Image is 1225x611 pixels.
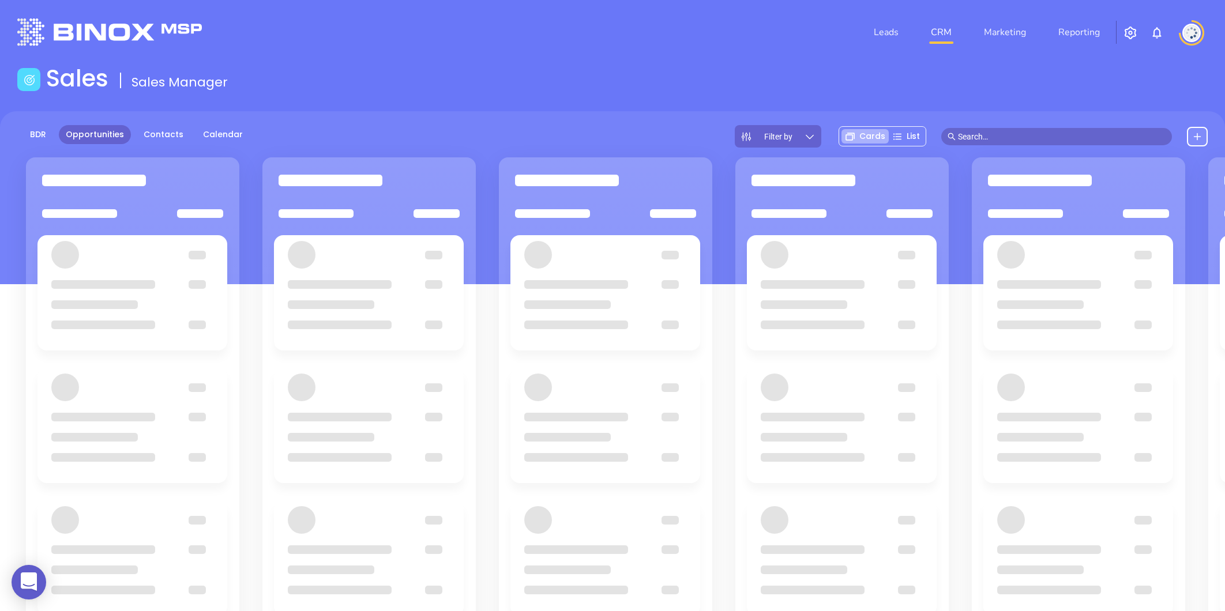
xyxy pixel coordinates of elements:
[1182,24,1201,42] img: user
[131,73,228,91] span: Sales Manager
[23,125,53,144] a: BDR
[926,21,956,44] a: CRM
[59,125,131,144] a: Opportunities
[958,130,1166,143] input: Search…
[17,18,202,46] img: logo
[948,133,956,141] span: search
[1054,21,1104,44] a: Reporting
[841,129,889,144] div: Cards
[137,125,190,144] a: Contacts
[46,65,108,92] h1: Sales
[764,133,792,141] span: Filter by
[979,21,1031,44] a: Marketing
[889,129,923,144] div: List
[1123,26,1137,40] img: iconSetting
[869,21,903,44] a: Leads
[196,125,250,144] a: Calendar
[1150,26,1164,40] img: iconNotification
